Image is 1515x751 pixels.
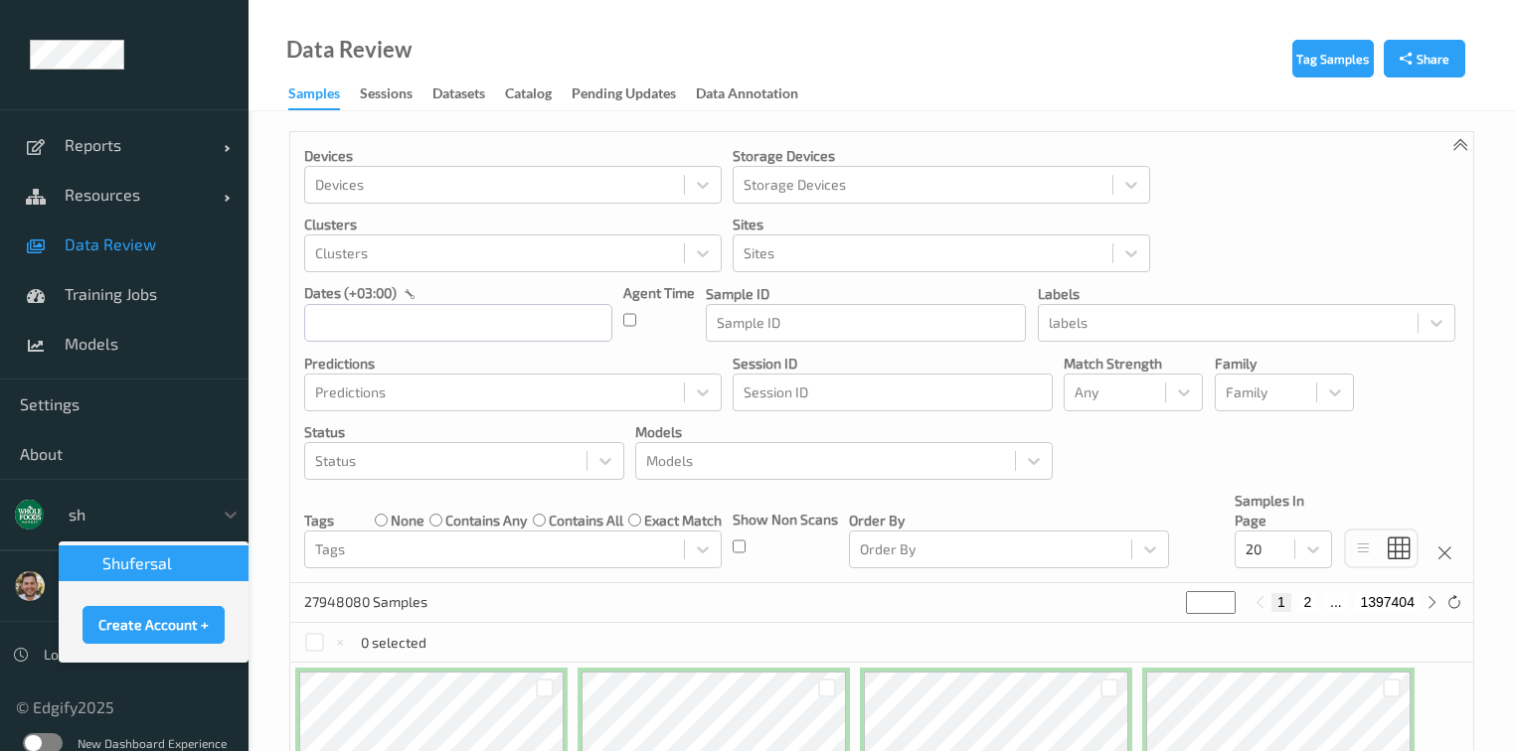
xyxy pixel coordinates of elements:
[706,284,1026,304] p: Sample ID
[361,633,426,653] p: 0 selected
[696,80,818,108] a: Data Annotation
[288,83,340,110] div: Samples
[696,83,798,108] div: Data Annotation
[1215,354,1354,374] p: Family
[1271,593,1291,611] button: 1
[432,83,485,108] div: Datasets
[505,83,552,108] div: Catalog
[304,422,624,442] p: Status
[1235,491,1332,530] p: Samples In Page
[360,83,413,108] div: Sessions
[1297,593,1317,611] button: 2
[1324,593,1348,611] button: ...
[1354,593,1421,611] button: 1397404
[1064,354,1203,374] p: Match Strength
[733,146,1150,166] p: Storage Devices
[288,80,360,110] a: Samples
[304,592,453,612] p: 27948080 Samples
[1038,284,1455,304] p: labels
[505,80,572,108] a: Catalog
[733,510,838,529] p: Show Non Scans
[644,511,722,530] label: exact match
[432,80,505,108] a: Datasets
[445,511,527,530] label: contains any
[1384,40,1465,77] button: Share
[391,511,424,530] label: none
[572,80,696,108] a: Pending Updates
[304,354,722,374] p: Predictions
[304,283,397,303] p: dates (+03:00)
[304,215,722,234] p: Clusters
[623,283,695,303] p: Agent Time
[849,511,1169,530] p: Order By
[635,422,1053,442] p: Models
[286,40,412,60] div: Data Review
[1292,40,1374,77] button: Tag Samples
[360,80,432,108] a: Sessions
[733,354,1053,374] p: Session ID
[572,83,676,108] div: Pending Updates
[549,511,623,530] label: contains all
[304,511,334,530] p: Tags
[733,215,1150,234] p: Sites
[304,146,722,166] p: Devices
